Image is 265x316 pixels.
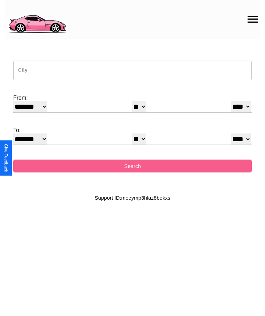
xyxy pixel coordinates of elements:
div: Give Feedback [3,144,8,172]
label: From: [13,95,252,101]
label: To: [13,127,252,133]
button: Search [13,160,252,172]
img: logo [5,3,69,35]
p: Support ID: meeymp3hlaz8bekxs [95,193,171,202]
